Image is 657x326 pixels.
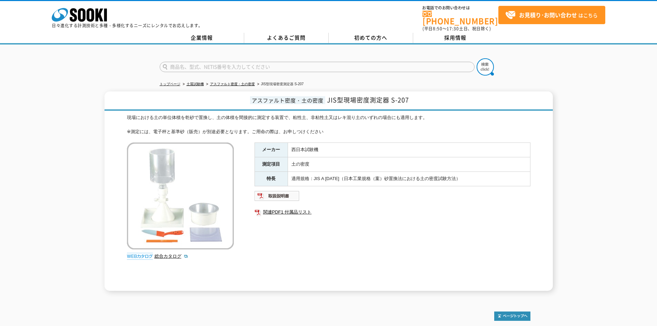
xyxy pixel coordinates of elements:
[127,253,153,260] img: webカタログ
[160,62,475,72] input: 商品名、型式、NETIS番号を入力してください
[250,96,325,104] span: アスファルト密度・土の密度
[244,33,329,43] a: よくあるご質問
[155,254,188,259] a: 総合カタログ
[255,190,300,201] img: 取扱説明書
[327,95,409,105] span: JIS型現場密度測定器 S-207
[288,143,530,157] td: 西日本試験機
[447,26,459,32] span: 17:30
[255,171,288,186] th: 特長
[256,81,304,88] li: JIS型現場密度測定器 S-207
[494,312,530,321] img: トップページへ
[329,33,413,43] a: 初めての方へ
[127,142,234,249] img: JIS型現場密度測定器 S-207
[519,11,577,19] strong: お見積り･お問い合わせ
[413,33,498,43] a: 採用情報
[160,82,180,86] a: トップページ
[52,23,203,28] p: 日々進化する計測技術と多種・多様化するニーズにレンタルでお応えします。
[477,58,494,76] img: btn_search.png
[422,26,491,32] span: (平日 ～ 土日、祝日除く)
[422,11,498,25] a: [PHONE_NUMBER]
[354,34,387,41] span: 初めての方へ
[255,157,288,172] th: 測定項目
[422,6,498,10] span: お電話でのお問い合わせは
[433,26,442,32] span: 8:50
[505,10,598,20] span: はこちら
[288,171,530,186] td: 適用規格：JIS A [DATE]（日本工業規格（案）砂置換法における土の密度試験方法）
[160,33,244,43] a: 企業情報
[255,208,530,217] a: 関連PDF1 付属品リスト
[127,114,530,136] div: 現場における土の単位体積を乾砂で置換し、土の体積を間接的に測定する装置で、粘性土、非粘性土又はレキ混り土のいずれの場合にも適用します。 ※測定には、電子秤と基準砂（販売）が別途必要となります。ご...
[187,82,204,86] a: 土質試験機
[255,195,300,200] a: 取扱説明書
[288,157,530,172] td: 土の密度
[210,82,255,86] a: アスファルト密度・土の密度
[498,6,605,24] a: お見積り･お問い合わせはこちら
[255,143,288,157] th: メーカー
